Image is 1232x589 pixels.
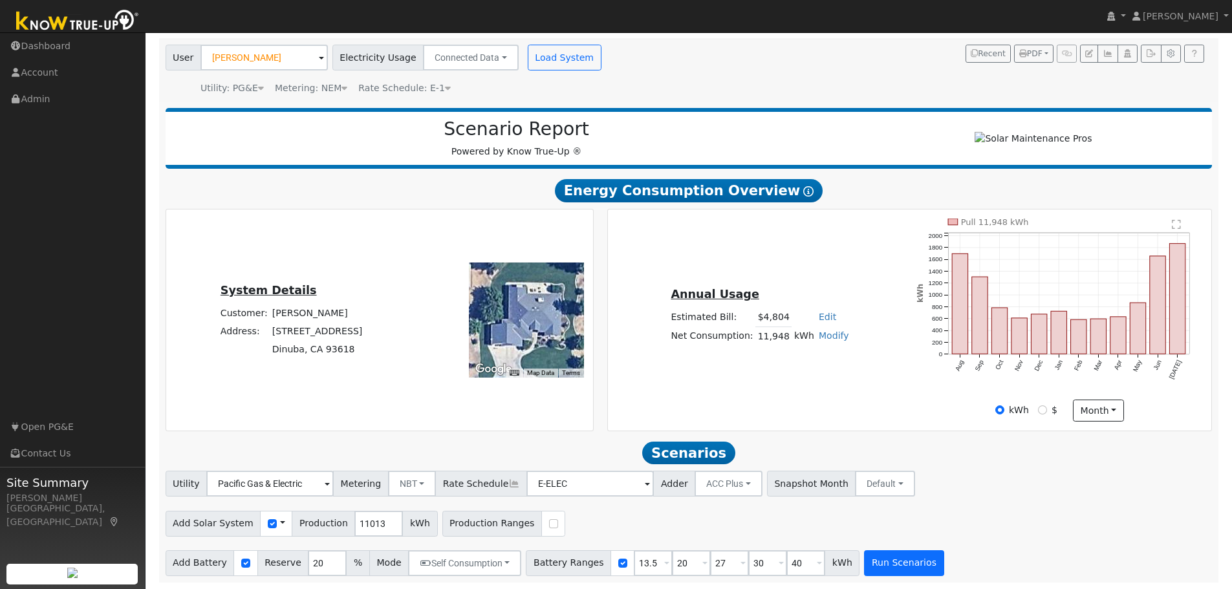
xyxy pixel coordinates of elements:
u: Annual Usage [671,288,759,301]
text: Dec [1033,359,1044,372]
td: kWh [792,327,816,345]
button: Self Consumption [408,550,521,576]
input: Select a Utility [206,471,334,497]
span: Production [292,511,355,537]
text: Jan [1054,359,1064,371]
text: 1800 [929,244,943,251]
span: Production Ranges [442,511,542,537]
td: [PERSON_NAME] [270,304,365,322]
span: Energy Consumption Overview [555,179,823,202]
span: Utility [166,471,208,497]
rect: onclick="" [952,253,967,354]
rect: onclick="" [1170,244,1185,354]
span: Adder [653,471,695,497]
span: % [346,550,369,576]
u: System Details [221,284,317,297]
img: Know True-Up [10,7,146,36]
rect: onclick="" [1130,303,1146,354]
span: Rate Schedule [435,471,527,497]
button: Map Data [527,369,554,378]
button: PDF [1014,45,1054,63]
img: retrieve [67,568,78,578]
text: Pull 11,948 kWh [961,217,1029,227]
text: Oct [994,359,1005,371]
a: Terms (opens in new tab) [562,369,580,376]
span: Electricity Usage [332,45,424,70]
a: Edit [819,312,836,322]
button: Settings [1161,45,1181,63]
span: Scenarios [642,442,735,465]
button: Load System [528,45,601,70]
rect: onclick="" [1032,314,1047,354]
span: User [166,45,201,70]
a: Modify [819,330,849,341]
td: Address: [218,322,270,340]
button: Edit User [1080,45,1098,63]
img: Google [472,361,515,378]
button: Default [855,471,915,497]
rect: onclick="" [1011,318,1027,354]
input: kWh [995,405,1004,414]
text: Aug [954,359,965,372]
text: 1600 [929,255,943,262]
button: Export Interval Data [1141,45,1161,63]
div: Powered by Know True-Up ® [172,118,861,158]
td: Dinuba, CA 93618 [270,341,365,359]
text: Jun [1152,359,1163,371]
div: Utility: PG&E [200,81,264,95]
input: $ [1038,405,1047,414]
div: [GEOGRAPHIC_DATA], [GEOGRAPHIC_DATA] [6,502,138,529]
text: 1400 [929,268,943,275]
i: Show Help [803,186,814,197]
button: Login As [1118,45,1138,63]
a: Help Link [1184,45,1204,63]
span: Metering [333,471,389,497]
text: Apr [1113,359,1124,371]
td: Customer: [218,304,270,322]
text: 1200 [929,279,943,286]
div: [PERSON_NAME] [6,491,138,505]
span: kWh [825,550,859,576]
button: Recent [966,45,1011,63]
span: Snapshot Month [767,471,856,497]
text: kWh [916,284,925,303]
text: Nov [1013,359,1024,372]
td: [STREET_ADDRESS] [270,322,365,340]
a: Map [109,517,120,527]
label: kWh [1009,403,1029,417]
button: Keyboard shortcuts [510,369,519,378]
span: kWh [402,511,437,537]
span: [PERSON_NAME] [1143,11,1218,21]
text: Mar [1093,359,1104,372]
rect: onclick="" [992,308,1008,354]
div: Metering: NEM [275,81,347,95]
text: Sep [974,359,986,372]
rect: onclick="" [1051,312,1066,354]
td: Net Consumption: [669,327,755,345]
span: PDF [1019,49,1043,58]
rect: onclick="" [1091,319,1107,354]
text: May [1132,359,1143,373]
text: Feb [1073,359,1084,372]
button: NBT [388,471,437,497]
rect: onclick="" [1150,256,1165,354]
label: $ [1052,403,1057,417]
text:  [1173,219,1182,230]
span: Alias: HE1 [358,83,451,93]
button: Multi-Series Graph [1097,45,1118,63]
text: 800 [932,303,943,310]
input: Select a User [200,45,328,70]
input: Select a Rate Schedule [526,471,654,497]
td: 11,948 [755,327,792,345]
text: [DATE] [1168,359,1183,380]
text: 600 [932,315,943,322]
text: 400 [932,327,943,334]
span: Reserve [257,550,309,576]
span: Add Battery [166,550,235,576]
text: 0 [939,350,943,358]
td: $4,804 [755,308,792,327]
button: ACC Plus [695,471,762,497]
span: Add Solar System [166,511,261,537]
rect: onclick="" [1110,317,1126,354]
img: Solar Maintenance Pros [975,132,1092,145]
